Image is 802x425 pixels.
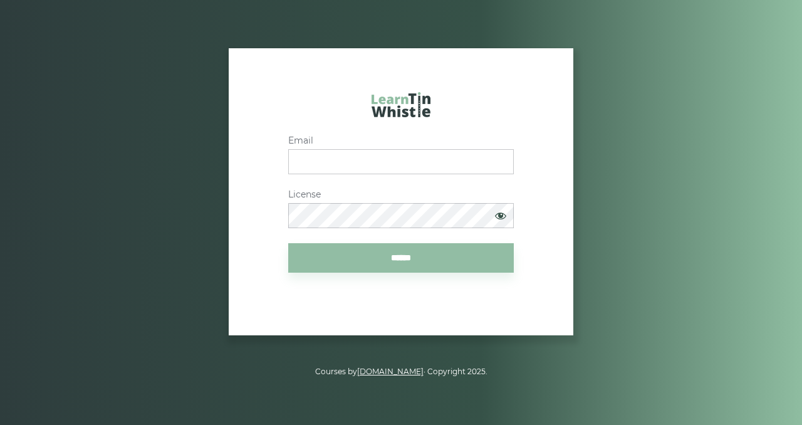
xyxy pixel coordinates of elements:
p: Courses by · Copyright 2025. [48,365,754,378]
label: Email [288,135,514,146]
img: LearnTinWhistle.com [372,92,430,117]
a: [DOMAIN_NAME] [357,367,424,376]
a: LearnTinWhistle.com [372,92,430,123]
label: License [288,189,514,200]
